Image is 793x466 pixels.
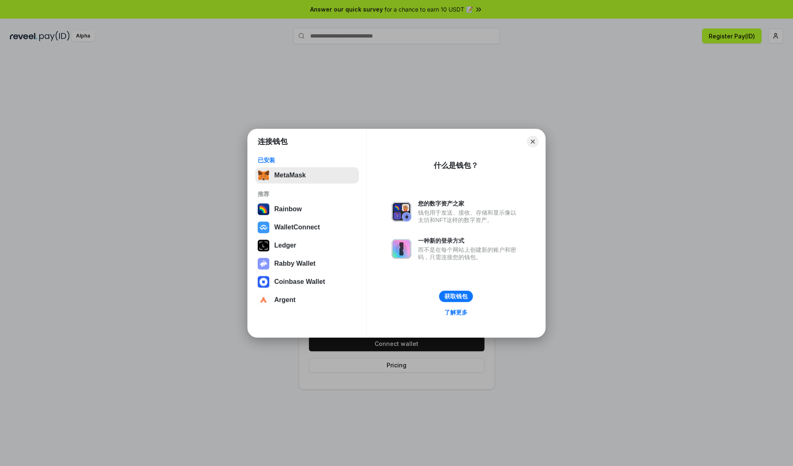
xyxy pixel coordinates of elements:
[258,276,269,288] img: svg+xml,%3Csvg%20width%3D%2228%22%20height%3D%2228%22%20viewBox%3D%220%200%2028%2028%22%20fill%3D...
[255,201,359,218] button: Rainbow
[258,156,356,164] div: 已安装
[439,291,473,302] button: 获取钱包
[255,237,359,254] button: Ledger
[418,200,520,207] div: 您的数字资产之家
[255,292,359,308] button: Argent
[258,294,269,306] img: svg+xml,%3Csvg%20width%3D%2228%22%20height%3D%2228%22%20viewBox%3D%220%200%2028%2028%22%20fill%3D...
[444,293,468,300] div: 获取钱包
[418,246,520,261] div: 而不是在每个网站上创建新的账户和密码，只需连接您的钱包。
[434,161,478,170] div: 什么是钱包？
[258,222,269,233] img: svg+xml,%3Csvg%20width%3D%2228%22%20height%3D%2228%22%20viewBox%3D%220%200%2028%2028%22%20fill%3D...
[527,136,539,147] button: Close
[258,203,269,215] img: svg+xml,%3Csvg%20width%3D%22120%22%20height%3D%22120%22%20viewBox%3D%220%200%20120%20120%22%20fil...
[274,278,325,286] div: Coinbase Wallet
[255,255,359,272] button: Rabby Wallet
[274,172,306,179] div: MetaMask
[392,239,411,259] img: svg+xml,%3Csvg%20xmlns%3D%22http%3A%2F%2Fwww.w3.org%2F2000%2Fsvg%22%20fill%3D%22none%22%20viewBox...
[392,202,411,222] img: svg+xml,%3Csvg%20xmlns%3D%22http%3A%2F%2Fwww.w3.org%2F2000%2Fsvg%22%20fill%3D%22none%22%20viewBox...
[255,167,359,184] button: MetaMask
[274,206,302,213] div: Rainbow
[444,309,468,316] div: 了解更多
[274,242,296,249] div: Ledger
[274,224,320,231] div: WalletConnect
[274,260,316,267] div: Rabby Wallet
[258,190,356,198] div: 推荐
[258,137,287,147] h1: 连接钱包
[258,258,269,270] img: svg+xml,%3Csvg%20xmlns%3D%22http%3A%2F%2Fwww.w3.org%2F2000%2Fsvg%22%20fill%3D%22none%22%20viewBox...
[258,240,269,251] img: svg+xml,%3Csvg%20xmlns%3D%22http%3A%2F%2Fwww.w3.org%2F2000%2Fsvg%22%20width%3D%2228%22%20height%3...
[418,237,520,244] div: 一种新的登录方式
[274,296,296,304] div: Argent
[255,274,359,290] button: Coinbase Wallet
[439,307,472,318] a: 了解更多
[418,209,520,224] div: 钱包用于发送、接收、存储和显示像以太坊和NFT这样的数字资产。
[258,170,269,181] img: svg+xml,%3Csvg%20fill%3D%22none%22%20height%3D%2233%22%20viewBox%3D%220%200%2035%2033%22%20width%...
[255,219,359,236] button: WalletConnect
